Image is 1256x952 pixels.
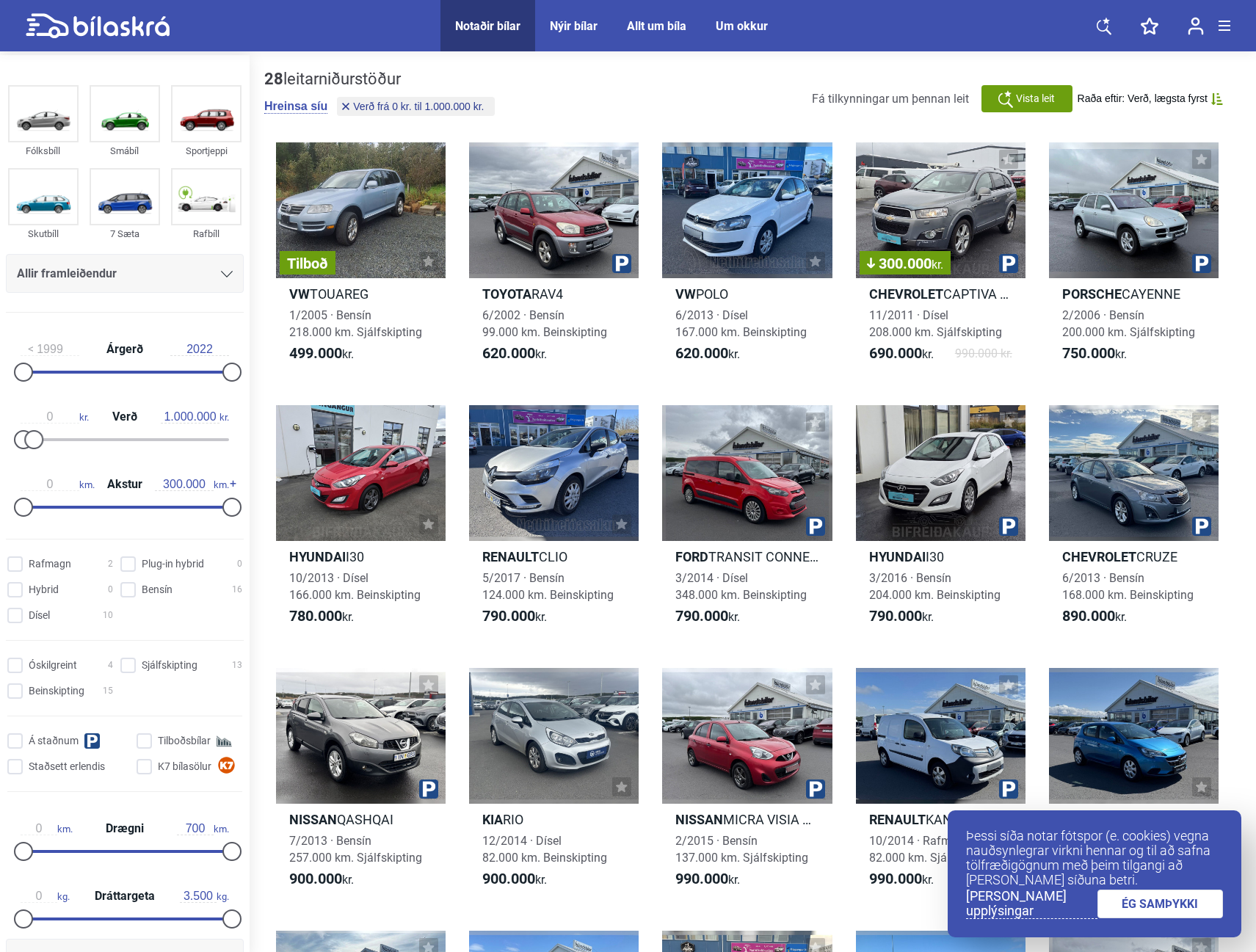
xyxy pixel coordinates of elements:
span: km. [21,822,73,835]
span: 1/2005 · Bensín 218.000 km. Sjálfskipting [289,308,422,339]
b: 28 [264,70,283,88]
b: Renault [482,549,539,564]
span: Tilboðsbílar [158,733,211,749]
span: Verð frá 0 kr. til 1.000.000 kr. [353,101,484,112]
div: 7 Sæta [90,225,160,242]
span: km. [155,478,229,491]
b: 690.000 [869,344,922,362]
span: 5/2017 · Bensín 124.000 km. Beinskipting [482,571,614,602]
h2: CRUZE [1049,548,1219,565]
b: 790.000 [869,607,922,625]
span: Bensín [142,582,173,597]
span: Dísel [29,608,50,623]
div: Allt um bíla [627,19,686,33]
b: Chevrolet [869,286,943,302]
span: kr. [289,608,354,625]
b: Ford [675,549,708,564]
h2: POLO [662,286,832,302]
span: kr. [869,871,934,888]
div: Smábíl [90,142,160,159]
button: Verð frá 0 kr. til 1.000.000 kr. [337,97,494,116]
a: TilboðVWTOUAREG1/2005 · Bensín218.000 km. Sjálfskipting499.000kr. [276,142,446,376]
span: kr. [932,258,943,272]
b: Porsche [1062,286,1122,302]
b: VW [289,286,310,302]
span: kr. [675,608,740,625]
span: Vista leit [1016,91,1055,106]
img: parking.png [806,780,825,799]
span: 10/2014 · Rafmagn 82.000 km. Sjálfskipting [869,834,995,865]
b: 990.000 [675,870,728,887]
a: ChevroletCRUZE6/2013 · Bensín168.000 km. Beinskipting890.000kr. [1049,405,1219,639]
img: parking.png [612,254,631,273]
b: Renault [869,812,926,827]
span: 10/2013 · Dísel 166.000 km. Beinskipting [289,571,421,602]
span: 2/2006 · Bensín 200.000 km. Sjálfskipting [1062,308,1195,339]
span: 2 [108,556,113,572]
span: Tilboð [287,256,328,271]
b: 499.000 [289,344,342,362]
span: 11/2011 · Dísel 208.000 km. Sjálfskipting [869,308,1002,339]
span: 2/2015 · Bensín 137.000 km. Sjálfskipting [675,834,808,865]
a: RenaultKANGOO EXPRESS ZE10/2014 · Rafmagn82.000 km. Sjálfskipting990.000kr. [856,668,1026,901]
b: 790.000 [482,607,535,625]
b: Chevrolet [1062,549,1136,564]
a: HyundaiI303/2016 · Bensín204.000 km. Beinskipting790.000kr. [856,405,1026,639]
span: km. [21,478,95,491]
button: Raða eftir: Verð, lægsta fyrst [1078,92,1223,105]
span: 6/2002 · Bensín 99.000 km. Beinskipting [482,308,607,339]
span: Akstur [104,479,146,490]
img: parking.png [419,780,438,799]
a: Notaðir bílar [455,19,520,33]
div: Fólksbíll [8,142,79,159]
span: Drægni [102,823,148,835]
b: Kia [482,812,503,827]
div: Um okkur [716,19,768,33]
span: 6/2013 · Dísel 167.000 km. Beinskipting [675,308,807,339]
span: Staðsett erlendis [29,759,105,774]
span: 6/2013 · Bensín 168.000 km. Beinskipting [1062,571,1194,602]
a: KiaRIO12/2014 · Dísel82.000 km. Beinskipting900.000kr. [469,668,639,901]
span: kr. [21,410,89,424]
a: NissanMICRA VISIA SJÁLFSK2/2015 · Bensín137.000 km. Sjálfskipting990.000kr. [662,668,832,901]
div: Rafbíll [171,225,242,242]
span: kr. [289,871,354,888]
img: user-login.svg [1188,17,1204,35]
a: OpelCORSA-E5/2016 · Bensín134.000 km. Beinskipting990.000kr. [1049,668,1219,901]
h2: RAV4 [469,286,639,302]
span: kr. [1062,608,1127,625]
span: 300.000 [867,256,943,271]
b: 900.000 [482,870,535,887]
span: kg. [180,890,229,903]
h2: I30 [276,548,446,565]
h2: CAYENNE [1049,286,1219,302]
img: parking.png [999,780,1018,799]
span: 3/2014 · Dísel 348.000 km. Beinskipting [675,571,807,602]
span: kr. [482,345,547,363]
span: Verð [109,411,141,423]
b: Toyota [482,286,531,302]
span: 0 [237,556,242,572]
span: kr. [1062,345,1127,363]
a: RenaultCLIO5/2017 · Bensín124.000 km. Beinskipting790.000kr. [469,405,639,639]
div: Nýir bílar [550,19,598,33]
span: kr. [675,345,740,363]
span: Hybrid [29,582,59,597]
span: 16 [232,582,242,597]
button: Hreinsa síu [264,99,327,114]
a: HyundaiI3010/2013 · Dísel166.000 km. Beinskipting780.000kr. [276,405,446,639]
span: 15 [103,683,113,699]
b: Hyundai [869,549,926,564]
span: kr. [482,871,547,888]
b: Nissan [289,812,337,827]
b: 620.000 [482,344,535,362]
span: Beinskipting [29,683,84,699]
b: 900.000 [289,870,342,887]
span: km. [177,822,229,835]
span: 990.000 kr. [955,345,1012,363]
span: kr. [161,410,229,424]
img: parking.png [999,254,1018,273]
b: Nissan [675,812,723,827]
a: PorscheCAYENNE2/2006 · Bensín200.000 km. Sjálfskipting750.000kr. [1049,142,1219,376]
